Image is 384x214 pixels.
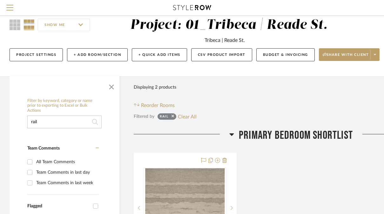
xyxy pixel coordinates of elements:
[256,48,315,61] button: Budget & Invoicing
[36,178,97,188] div: Team Comments in last week
[130,18,327,32] div: Project: 01_Tribeca | Reade St.
[27,204,90,209] div: Flagged
[67,48,128,61] button: + Add Room/Section
[319,48,380,61] button: Share with client
[160,114,168,121] div: rail
[27,98,102,113] h6: Filter by keyword, category or name prior to exporting to Excel or Bulk Actions
[134,81,176,94] div: Displaying 2 products
[10,48,63,61] button: Project Settings
[27,146,60,150] span: Team Comments
[191,48,252,61] button: CSV Product Import
[36,157,97,167] div: All Team Comments
[105,79,118,92] button: Close
[178,112,197,121] button: Clear All
[134,102,175,109] button: Reorder Rooms
[239,129,353,142] span: Primary Bedroom SHORTLIST
[132,48,187,61] button: + Quick Add Items
[134,113,154,120] div: Filtered by
[205,37,245,44] div: Tribeca | Reade St.
[323,52,369,62] span: Share with client
[27,116,102,128] input: Search within 2 results
[36,167,97,177] div: Team Comments in last day
[141,102,175,109] span: Reorder Rooms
